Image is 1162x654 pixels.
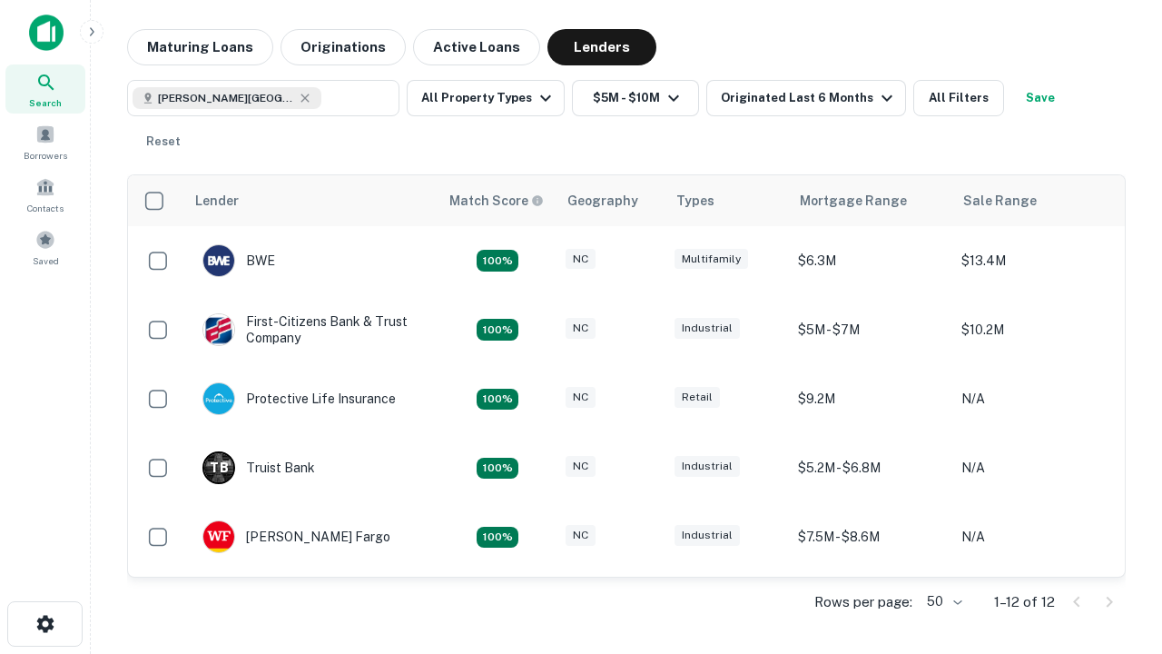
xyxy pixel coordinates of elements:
[127,29,273,65] button: Maturing Loans
[202,451,315,484] div: Truist Bank
[567,190,638,212] div: Geography
[675,525,740,546] div: Industrial
[789,226,952,295] td: $6.3M
[952,502,1116,571] td: N/A
[547,29,656,65] button: Lenders
[952,571,1116,640] td: N/A
[952,295,1116,364] td: $10.2M
[158,90,294,106] span: [PERSON_NAME][GEOGRAPHIC_DATA], [GEOGRAPHIC_DATA]
[203,521,234,552] img: picture
[407,80,565,116] button: All Property Types
[202,313,420,346] div: First-citizens Bank & Trust Company
[566,249,596,270] div: NC
[952,364,1116,433] td: N/A
[203,314,234,345] img: picture
[29,15,64,51] img: capitalize-icon.png
[5,117,85,166] a: Borrowers
[789,571,952,640] td: $8.8M
[706,80,906,116] button: Originated Last 6 Months
[789,364,952,433] td: $9.2M
[963,190,1037,212] div: Sale Range
[789,175,952,226] th: Mortgage Range
[184,175,438,226] th: Lender
[789,502,952,571] td: $7.5M - $8.6M
[800,190,907,212] div: Mortgage Range
[1071,509,1162,596] iframe: Chat Widget
[952,226,1116,295] td: $13.4M
[913,80,1004,116] button: All Filters
[134,124,192,160] button: Reset
[676,190,714,212] div: Types
[449,191,544,211] div: Capitalize uses an advanced AI algorithm to match your search with the best lender. The match sco...
[789,433,952,502] td: $5.2M - $6.8M
[675,249,748,270] div: Multifamily
[449,191,540,211] h6: Match Score
[5,64,85,114] a: Search
[5,223,85,272] a: Saved
[24,148,67,163] span: Borrowers
[281,29,406,65] button: Originations
[566,525,596,546] div: NC
[477,458,518,480] div: Matching Properties: 3, hasApolloMatch: undefined
[566,318,596,339] div: NC
[814,591,912,613] p: Rows per page:
[952,433,1116,502] td: N/A
[675,456,740,477] div: Industrial
[203,383,234,414] img: picture
[1011,80,1069,116] button: Save your search to get updates of matches that match your search criteria.
[5,170,85,219] a: Contacts
[920,589,965,615] div: 50
[202,244,275,277] div: BWE
[789,295,952,364] td: $5M - $7M
[477,319,518,341] div: Matching Properties: 2, hasApolloMatch: undefined
[952,175,1116,226] th: Sale Range
[477,389,518,411] div: Matching Properties: 2, hasApolloMatch: undefined
[477,250,518,272] div: Matching Properties: 2, hasApolloMatch: undefined
[29,95,62,110] span: Search
[202,382,396,415] div: Protective Life Insurance
[477,527,518,549] div: Matching Properties: 2, hasApolloMatch: undefined
[665,175,789,226] th: Types
[675,318,740,339] div: Industrial
[566,456,596,477] div: NC
[438,175,556,226] th: Capitalize uses an advanced AI algorithm to match your search with the best lender. The match sco...
[721,87,898,109] div: Originated Last 6 Months
[33,253,59,268] span: Saved
[675,387,720,408] div: Retail
[27,201,64,215] span: Contacts
[413,29,540,65] button: Active Loans
[566,387,596,408] div: NC
[195,190,239,212] div: Lender
[994,591,1055,613] p: 1–12 of 12
[202,520,390,553] div: [PERSON_NAME] Fargo
[556,175,665,226] th: Geography
[203,245,234,276] img: picture
[572,80,699,116] button: $5M - $10M
[210,459,228,478] p: T B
